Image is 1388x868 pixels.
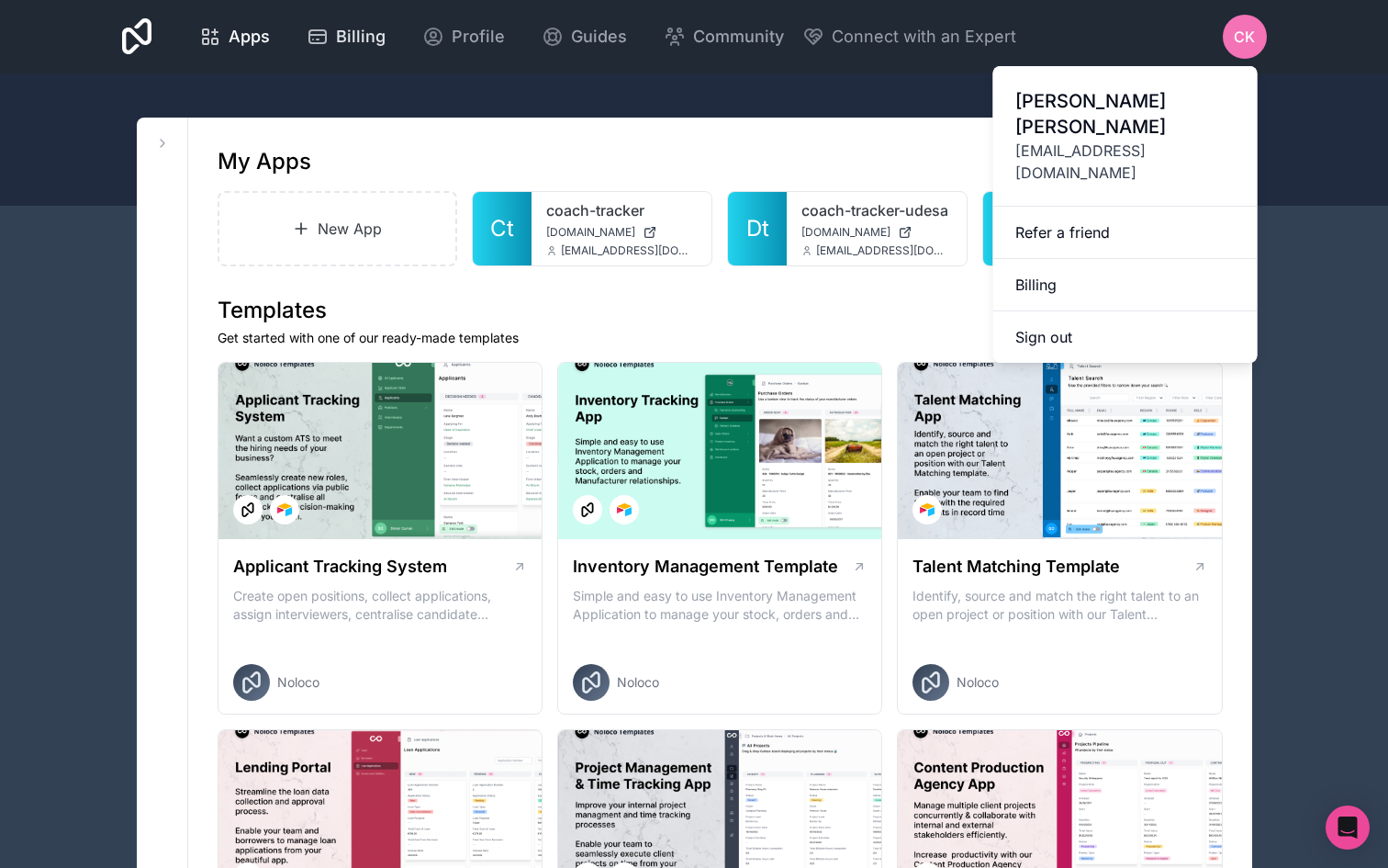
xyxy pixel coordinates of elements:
[277,673,319,692] span: Noloco
[561,243,697,258] span: [EMAIL_ADDRESS][DOMAIN_NAME]
[957,673,999,692] span: Noloco
[546,225,697,240] a: [DOMAIN_NAME]
[1234,26,1255,48] span: CK
[218,329,1223,347] p: Get started with one of our ready-made templates
[801,225,952,240] a: [DOMAIN_NAME]
[336,24,386,50] span: Billing
[527,17,642,57] a: Guides
[912,587,1206,624] p: Identify, source and match the right talent to an open project or position with our Talent Matchi...
[832,24,1016,50] span: Connect with an Expert
[993,311,1258,363] button: Sign out
[920,502,935,517] img: Airtable Logo
[649,17,799,57] a: Community
[1015,88,1236,140] span: [PERSON_NAME] [PERSON_NAME]
[573,554,838,580] h1: Inventory Management Template
[292,17,400,57] a: Billing
[546,225,635,240] span: [DOMAIN_NAME]
[912,554,1120,580] h1: Talent Matching Template
[802,24,1016,50] button: Connect with an Expert
[993,259,1258,311] a: Billing
[1326,806,1370,850] div: Open Intercom Messenger
[452,24,505,50] span: Profile
[218,147,311,176] h1: My Apps
[617,502,632,517] img: Airtable Logo
[229,24,270,50] span: Apps
[816,243,952,258] span: [EMAIL_ADDRESS][DOMAIN_NAME]
[1015,140,1236,184] span: [EMAIL_ADDRESS][DOMAIN_NAME]
[218,296,1223,325] h1: Templates
[801,199,952,221] a: coach-tracker-udesa
[218,191,458,266] a: New App
[408,17,520,57] a: Profile
[277,502,292,517] img: Airtable Logo
[573,587,867,624] p: Simple and easy to use Inventory Management Application to manage your stock, orders and Manufact...
[801,225,890,240] span: [DOMAIN_NAME]
[983,192,1042,265] a: U
[185,17,285,57] a: Apps
[693,24,784,50] span: Community
[728,192,787,265] a: Dt
[546,199,697,221] a: coach-tracker
[233,587,527,624] p: Create open positions, collect applications, assign interviewers, centralise candidate feedback a...
[473,192,532,265] a: Ct
[617,673,659,692] span: Noloco
[746,214,769,243] span: Dt
[571,24,627,50] span: Guides
[993,207,1258,259] a: Refer a friend
[233,554,447,580] h1: Applicant Tracking System
[490,214,514,243] span: Ct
